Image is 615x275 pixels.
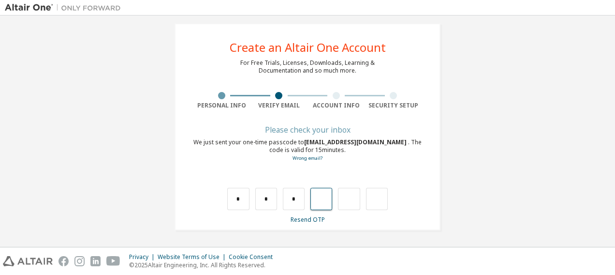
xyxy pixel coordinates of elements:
[293,155,322,161] a: Go back to the registration form
[250,102,308,109] div: Verify Email
[229,253,278,261] div: Cookie Consent
[304,138,408,146] span: [EMAIL_ADDRESS][DOMAIN_NAME]
[90,256,101,266] img: linkedin.svg
[230,42,386,53] div: Create an Altair One Account
[240,59,375,75] div: For Free Trials, Licenses, Downloads, Learning & Documentation and so much more.
[59,256,69,266] img: facebook.svg
[307,102,365,109] div: Account Info
[5,3,126,13] img: Altair One
[291,215,325,224] a: Resend OTP
[74,256,85,266] img: instagram.svg
[193,102,250,109] div: Personal Info
[365,102,423,109] div: Security Setup
[3,256,53,266] img: altair_logo.svg
[106,256,120,266] img: youtube.svg
[158,253,229,261] div: Website Terms of Use
[129,261,278,269] p: © 2025 Altair Engineering, Inc. All Rights Reserved.
[193,127,422,133] div: Please check your inbox
[193,138,422,162] div: We just sent your one-time passcode to . The code is valid for 15 minutes.
[129,253,158,261] div: Privacy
